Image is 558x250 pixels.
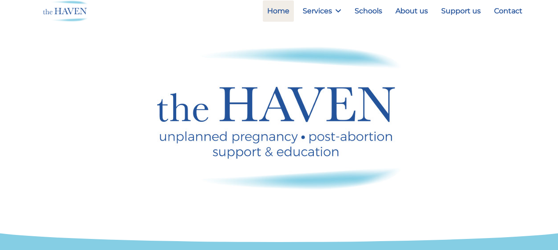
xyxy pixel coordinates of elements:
[298,0,346,22] a: Services
[391,0,432,22] a: About us
[350,0,387,22] a: Schools
[490,0,527,22] a: Contact
[263,0,294,22] a: Home
[157,47,401,190] img: Haven logo - unplanned pregnancy, post abortion support and education
[437,0,485,22] a: Support us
